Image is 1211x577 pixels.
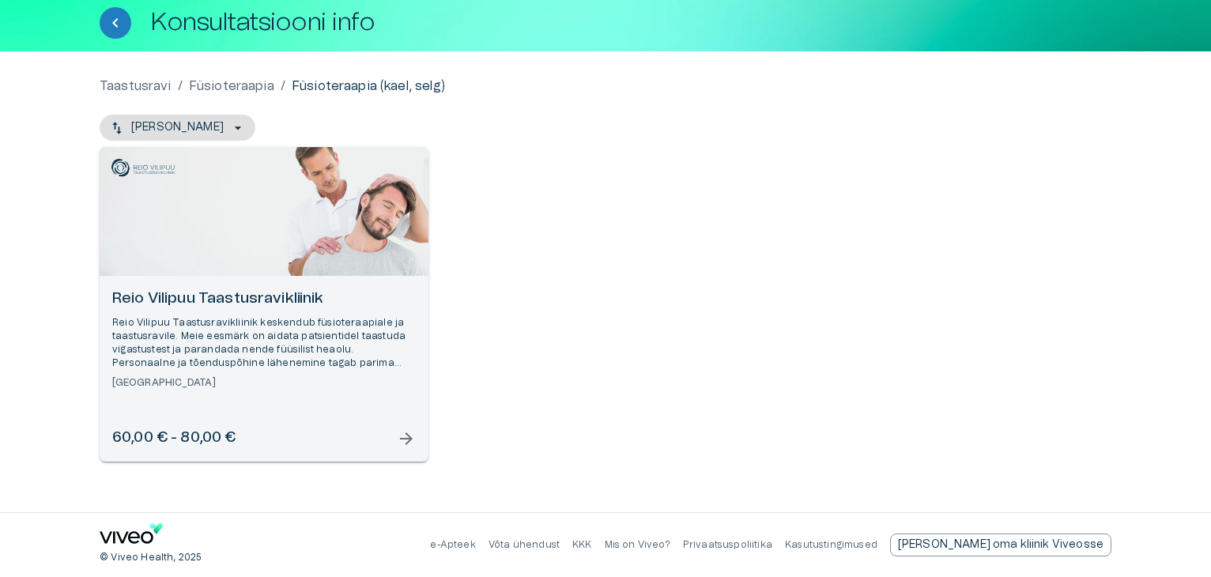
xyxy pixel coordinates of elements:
p: Füsioteraapia (kael, selg) [292,77,445,96]
button: Tagasi [100,7,131,39]
a: e-Apteek [430,540,475,549]
a: Send email to partnership request to viveo [890,534,1111,556]
a: Kasutustingimused [785,540,877,549]
p: [PERSON_NAME] [131,119,224,136]
h6: 60,00 € - 80,00 € [112,428,236,449]
a: KKK [572,540,592,549]
div: [PERSON_NAME] oma kliinik Viveosse [890,534,1111,556]
p: Reio Vilipuu Taastusravikliinik keskendub füsioteraapiale ja taastusravile. Meie eesmärk on aidat... [112,316,416,371]
a: Open selected supplier available booking dates [100,147,428,462]
p: / [178,77,183,96]
a: Füsioteraapia [189,77,274,96]
span: arrow_forward [397,429,416,448]
p: Võta ühendust [489,538,560,552]
p: / [281,77,285,96]
h6: Reio Vilipuu Taastusravikliinik [112,288,416,310]
a: Taastusravi [100,77,172,96]
h6: [GEOGRAPHIC_DATA] [112,376,416,390]
p: [PERSON_NAME] oma kliinik Viveosse [898,537,1103,553]
p: Mis on Viveo? [605,538,670,552]
button: [PERSON_NAME] [100,115,255,141]
h1: Konsultatsiooni info [150,9,375,36]
a: Navigate to home page [100,523,163,549]
img: Reio Vilipuu Taastusravikliinik logo [111,159,175,177]
a: Privaatsuspoliitika [683,540,772,549]
p: © Viveo Health, 2025 [100,551,202,564]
